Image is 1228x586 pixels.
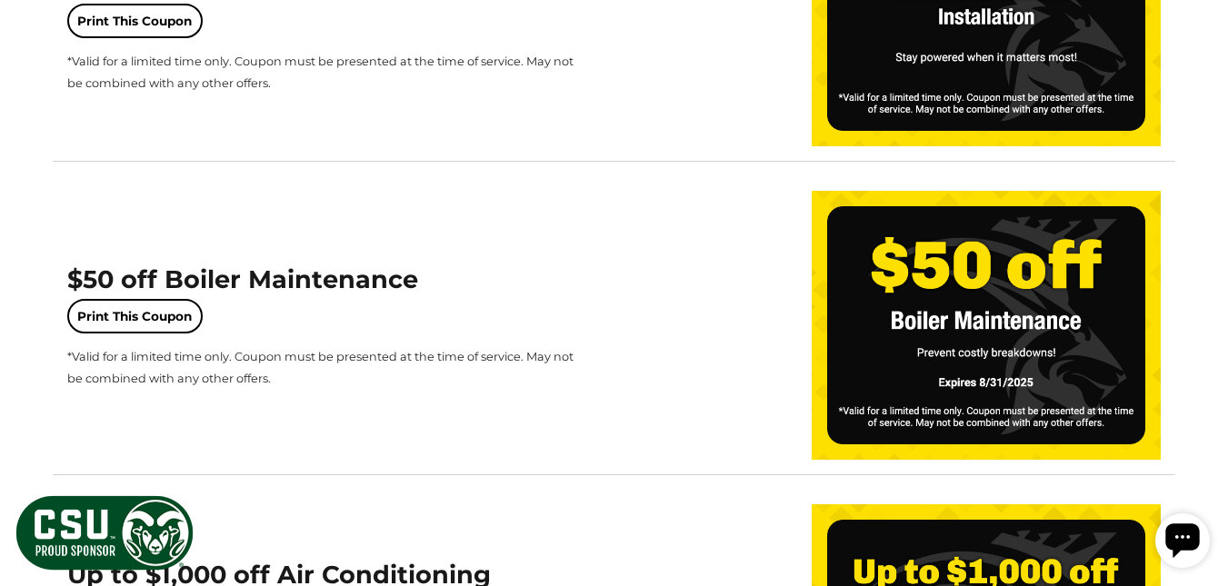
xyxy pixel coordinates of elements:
a: Print This Coupon [67,299,203,333]
img: CSU Sponsor Badge [14,493,195,572]
span: *Valid for a limited time only. Coupon must be presented at the time of service. May not be combi... [67,55,574,90]
img: 50-off-boiler-maintenance8.png.webp [812,191,1161,460]
a: Print This Coupon [67,4,203,38]
span: $50 off Boiler Maintenance [67,264,418,294]
div: Open chat widget [7,7,62,62]
span: *Valid for a limited time only. Coupon must be presented at the time of service. May not be combi... [67,350,574,385]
